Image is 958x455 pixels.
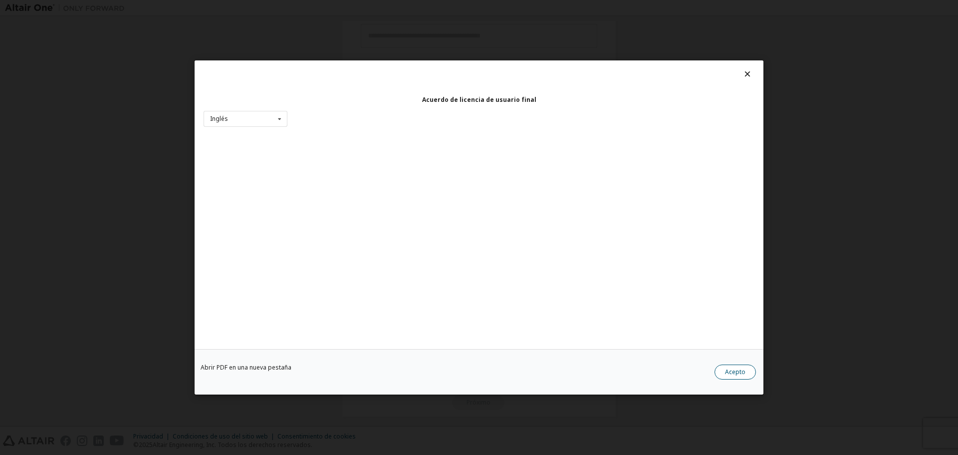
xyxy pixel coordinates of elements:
[201,365,291,371] a: Abrir PDF en una nueva pestaña
[422,95,536,104] font: Acuerdo de licencia de usuario final
[715,365,756,380] button: Acepto
[210,114,228,123] font: Inglés
[725,368,745,376] font: Acepto
[201,363,291,372] font: Abrir PDF en una nueva pestaña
